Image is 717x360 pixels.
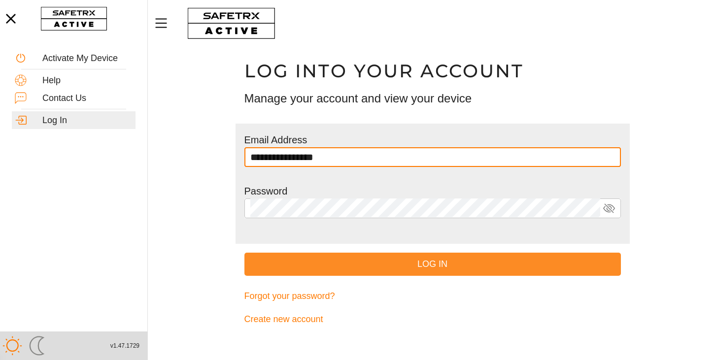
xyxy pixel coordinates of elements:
button: v1.47.1729 [104,338,145,354]
a: Create new account [244,308,621,331]
div: Activate My Device [42,53,133,64]
span: Create new account [244,312,323,327]
span: Log In [252,257,613,272]
a: Forgot your password? [244,285,621,308]
h1: Log into your account [244,60,621,82]
label: Password [244,186,288,196]
div: Log In [42,115,133,126]
img: ModeDark.svg [27,336,47,356]
span: Forgot your password? [244,289,335,304]
label: Email Address [244,134,307,145]
button: Log In [244,253,621,276]
img: Help.svg [15,74,27,86]
div: Contact Us [42,93,133,104]
img: ModeLight.svg [2,336,22,356]
div: Help [42,75,133,86]
span: v1.47.1729 [110,341,139,351]
button: Menu [153,13,177,33]
h3: Manage your account and view your device [244,90,621,107]
img: ContactUs.svg [15,92,27,104]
